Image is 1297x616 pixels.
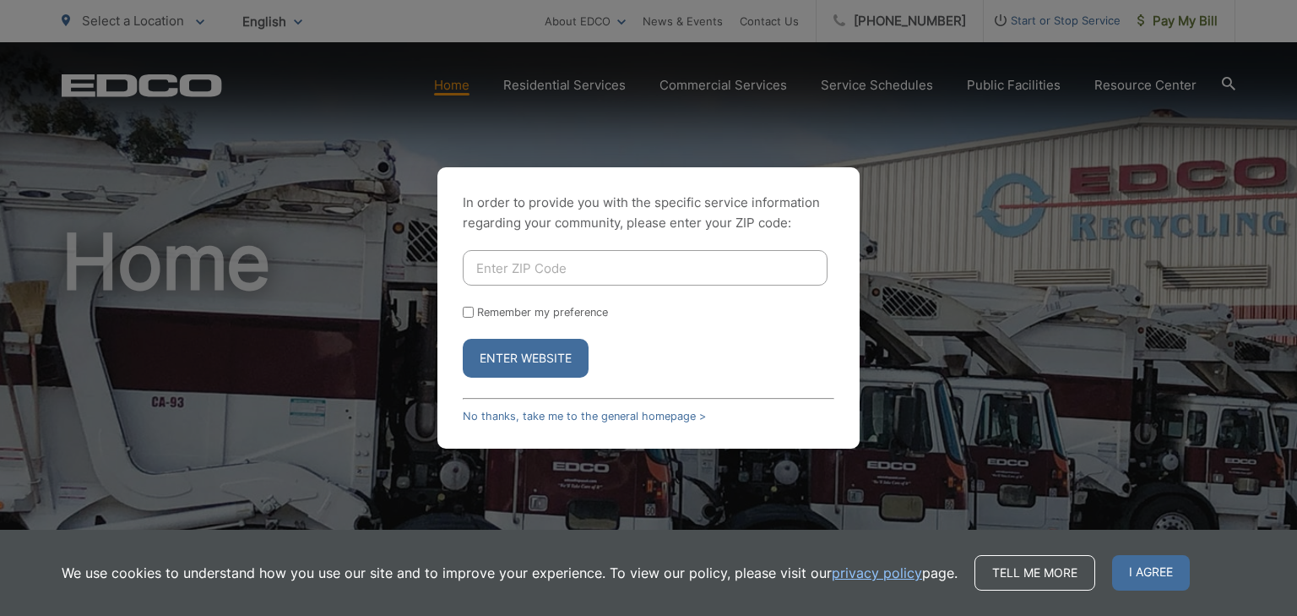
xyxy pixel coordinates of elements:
[477,306,608,319] label: Remember my preference
[463,339,589,378] button: Enter Website
[463,410,706,422] a: No thanks, take me to the general homepage >
[974,555,1095,591] a: Tell me more
[62,563,958,583] p: We use cookies to understand how you use our site and to improve your experience. To view our pol...
[1112,555,1190,591] span: I agree
[832,563,922,583] a: privacy policy
[463,193,834,233] p: In order to provide you with the specific service information regarding your community, please en...
[463,250,828,286] input: Enter ZIP Code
